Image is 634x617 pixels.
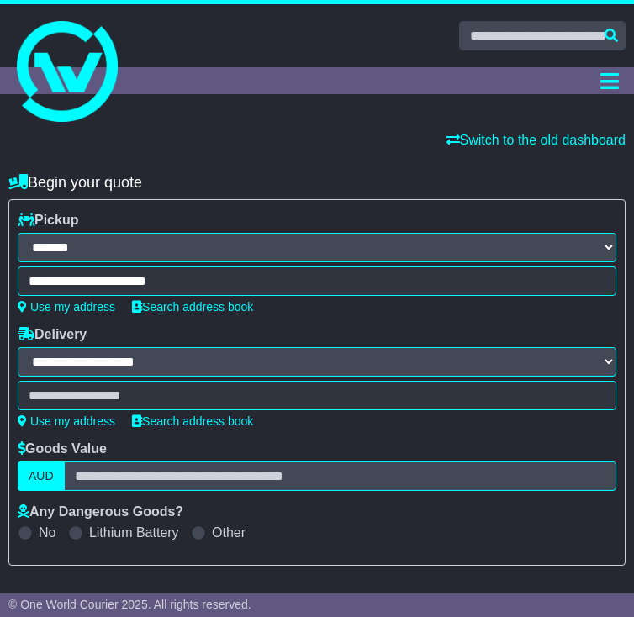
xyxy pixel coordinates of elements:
[212,525,246,541] label: Other
[18,326,87,342] label: Delivery
[89,525,179,541] label: Lithium Battery
[18,504,183,519] label: Any Dangerous Goods?
[18,440,107,456] label: Goods Value
[593,67,626,94] button: Toggle navigation
[18,300,115,314] a: Use my address
[18,414,115,428] a: Use my address
[132,414,253,428] a: Search address book
[8,598,251,611] span: © One World Courier 2025. All rights reserved.
[18,461,65,491] label: AUD
[8,174,626,192] h4: Begin your quote
[18,212,78,228] label: Pickup
[446,133,626,147] a: Switch to the old dashboard
[39,525,55,541] label: No
[132,300,253,314] a: Search address book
